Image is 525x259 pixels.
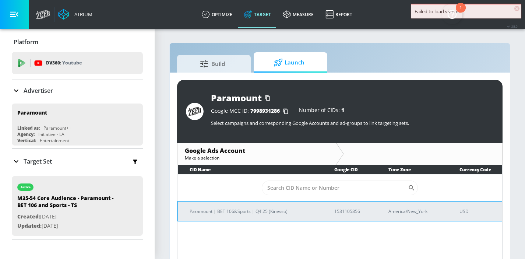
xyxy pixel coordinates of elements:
[507,24,518,28] span: v 4.28.0
[17,212,120,221] p: [DATE]
[442,4,462,24] button: Open Resource Center, 1 new notification
[21,185,31,189] div: active
[177,143,336,165] div: Google Ads AccountMake a selection
[17,131,35,137] div: Agency:
[12,176,143,236] div: activeM35-54 Core Audience - Paramount - BET 106 and Sports - TSCreated:[DATE]Updated:[DATE]
[17,222,42,229] span: Updated:
[185,155,328,161] div: Make a selection
[190,207,317,215] p: Paramount | BET 106&Sports | Q4'25 (Kinesso)
[323,165,377,174] th: Google CID
[262,181,418,195] div: Search CID Name or Number
[320,1,358,28] a: Report
[14,38,38,46] p: Platform
[38,131,64,137] div: Initiative - LA
[12,52,143,74] div: DV360: Youtube
[12,104,143,146] div: ParamountLinked as:Paramount++Agency:Initiative - LAVertical:Entertainment
[459,8,462,17] div: 1
[514,6,519,11] span: ×
[12,32,143,52] div: Platform
[334,207,371,215] p: 1531105856
[250,107,280,114] span: 7998931286
[178,165,323,174] th: CID Name
[17,221,120,231] p: [DATE]
[185,147,328,155] div: Google Ads Account
[12,80,143,101] div: Advertiser
[62,59,82,67] p: Youtube
[43,125,71,131] div: Paramount++
[377,165,448,174] th: Time Zone
[17,195,120,212] div: M35-54 Core Audience - Paramount - BET 106 and Sports - TS
[196,1,238,28] a: optimize
[211,108,292,115] div: Google MCC ID:
[261,54,317,71] span: Launch
[211,120,494,126] p: Select campaigns and corresponding Google Accounts and ad-groups to link targeting sets.
[17,213,40,220] span: Created:
[277,1,320,28] a: measure
[459,207,496,215] p: USD
[58,9,92,20] a: Atrium
[211,92,262,104] div: Paramount
[17,109,47,116] div: Paramount
[299,108,344,115] div: Number of CIDs:
[46,59,82,67] p: DV360:
[448,165,502,174] th: Currency Code
[71,11,92,18] div: Atrium
[24,157,52,165] p: Target Set
[12,149,143,174] div: Target Set
[262,181,408,195] input: Search CID Name or Number
[184,55,240,73] span: Build
[388,207,442,215] p: America/New_York
[415,8,518,15] div: Failed to load videos.
[238,1,277,28] a: Target
[17,137,36,144] div: Vertical:
[24,87,53,95] p: Advertiser
[17,125,40,131] div: Linked as:
[40,137,69,144] div: Entertainment
[341,106,344,113] span: 1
